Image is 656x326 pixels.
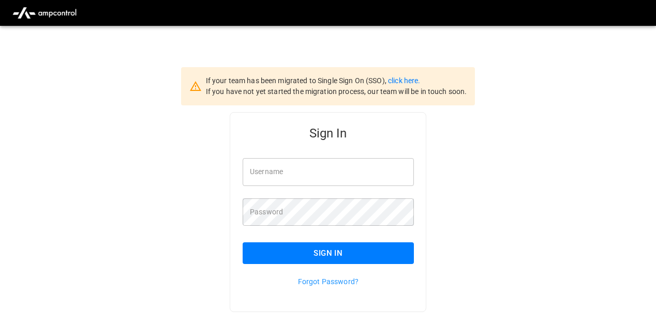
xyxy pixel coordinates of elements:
[206,87,467,96] span: If you have not yet started the migration process, our team will be in touch soon.
[8,3,81,23] img: ampcontrol.io logo
[243,125,414,142] h5: Sign In
[243,276,414,287] p: Forgot Password?
[388,76,420,85] a: click here.
[243,242,414,264] button: Sign In
[206,76,388,85] span: If your team has been migrated to Single Sign On (SSO),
